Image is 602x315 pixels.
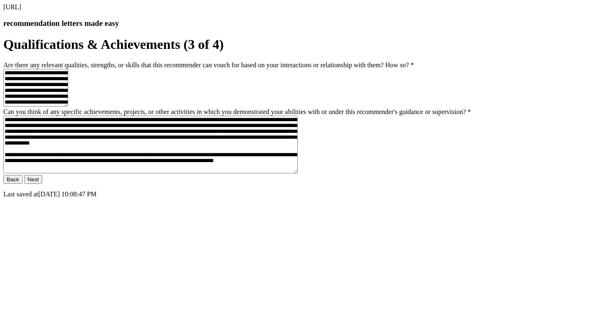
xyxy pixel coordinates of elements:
button: Next [24,175,42,184]
label: Are there any relevant qualities, strengths, or skills that this recommender can vouch for based ... [3,61,414,69]
h3: recommendation letters made easy [3,19,599,28]
h1: Qualifications & Achievements (3 of 4) [3,37,599,52]
p: Last saved at [DATE] 10:08:47 PM [3,191,599,198]
label: Can you think of any specific achievements, projects, or other activities in which you demonstrat... [3,108,471,115]
button: Back [3,175,23,184]
span: [URL] [3,3,21,10]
